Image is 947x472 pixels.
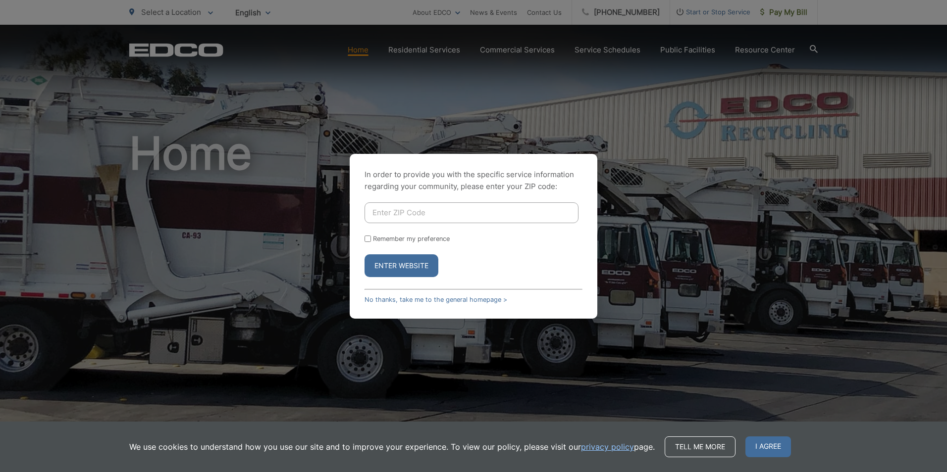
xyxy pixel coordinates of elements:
a: privacy policy [581,441,634,453]
button: Enter Website [365,254,438,277]
span: I agree [745,436,791,457]
a: No thanks, take me to the general homepage > [365,296,507,303]
p: We use cookies to understand how you use our site and to improve your experience. To view our pol... [129,441,655,453]
p: In order to provide you with the specific service information regarding your community, please en... [365,169,582,192]
a: Tell me more [665,436,736,457]
input: Enter ZIP Code [365,202,579,223]
label: Remember my preference [373,235,450,242]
